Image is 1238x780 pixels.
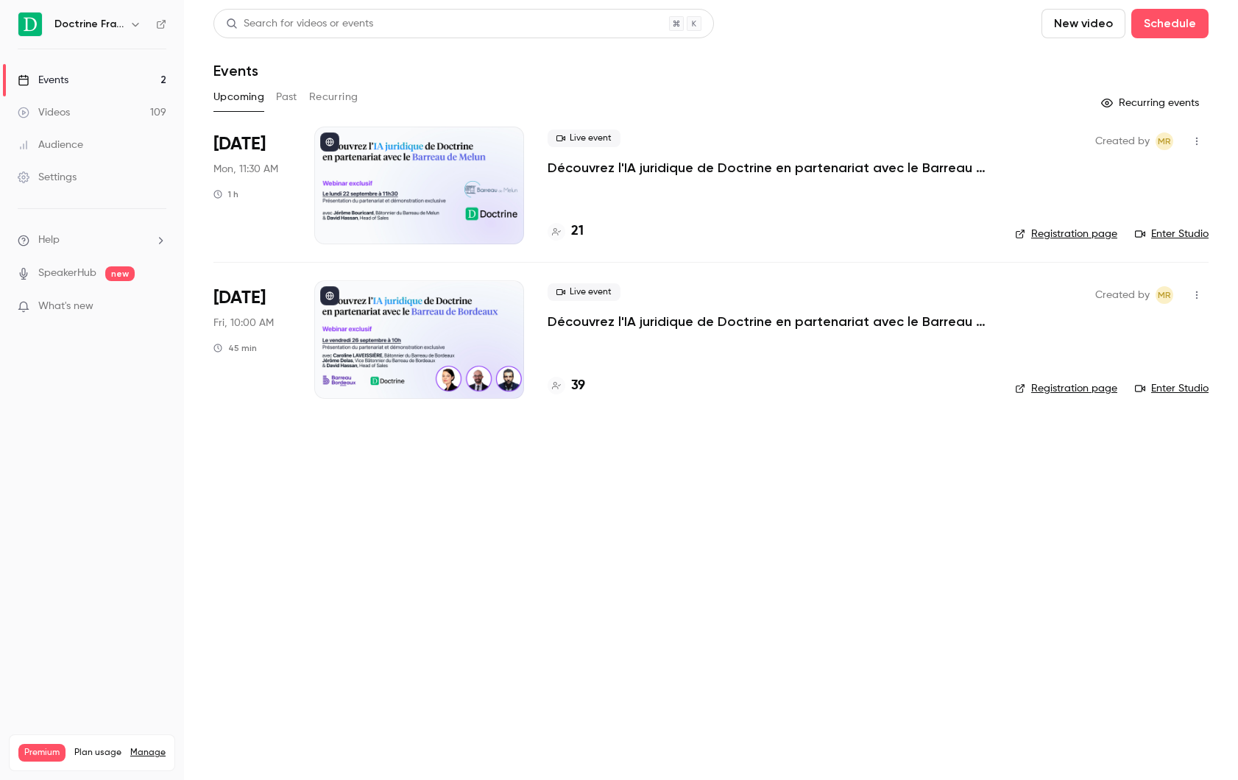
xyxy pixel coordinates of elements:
[213,127,291,244] div: Sep 22 Mon, 11:30 AM (Europe/Paris)
[18,73,68,88] div: Events
[38,299,93,314] span: What's new
[18,13,42,36] img: Doctrine France
[1158,286,1171,304] span: MR
[105,266,135,281] span: new
[213,85,264,109] button: Upcoming
[548,130,620,147] span: Live event
[18,233,166,248] li: help-dropdown-opener
[571,376,585,396] h4: 39
[548,376,585,396] a: 39
[548,221,584,241] a: 21
[226,16,373,32] div: Search for videos or events
[38,233,60,248] span: Help
[1015,381,1117,396] a: Registration page
[213,280,291,398] div: Sep 26 Fri, 10:00 AM (Europe/Paris)
[18,744,66,762] span: Premium
[213,162,278,177] span: Mon, 11:30 AM
[149,300,166,313] iframe: Noticeable Trigger
[1041,9,1125,38] button: New video
[548,159,989,177] a: Découvrez l'IA juridique de Doctrine en partenariat avec le Barreau de Melun
[213,132,266,156] span: [DATE]
[18,105,70,120] div: Videos
[1131,9,1209,38] button: Schedule
[213,188,238,200] div: 1 h
[213,316,274,330] span: Fri, 10:00 AM
[1135,227,1209,241] a: Enter Studio
[213,342,257,354] div: 45 min
[18,138,83,152] div: Audience
[1156,132,1173,150] span: Marguerite Rubin de Cervens
[18,170,77,185] div: Settings
[38,266,96,281] a: SpeakerHub
[1095,132,1150,150] span: Created by
[548,283,620,301] span: Live event
[54,17,124,32] h6: Doctrine France
[1135,381,1209,396] a: Enter Studio
[276,85,297,109] button: Past
[130,747,166,759] a: Manage
[1094,91,1209,115] button: Recurring events
[309,85,358,109] button: Recurring
[1158,132,1171,150] span: MR
[213,62,258,79] h1: Events
[1156,286,1173,304] span: Marguerite Rubin de Cervens
[1015,227,1117,241] a: Registration page
[571,221,584,241] h4: 21
[74,747,121,759] span: Plan usage
[1095,286,1150,304] span: Created by
[548,313,989,330] a: Découvrez l'IA juridique de Doctrine en partenariat avec le Barreau de Bordeaux
[213,286,266,310] span: [DATE]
